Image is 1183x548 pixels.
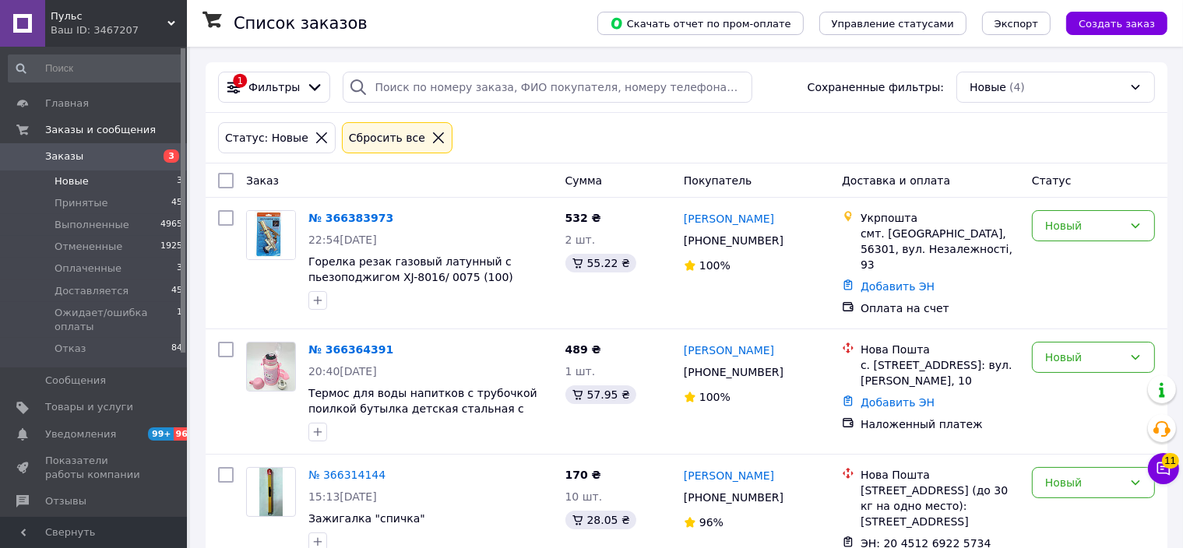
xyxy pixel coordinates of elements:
[45,454,144,482] span: Показатели работы компании
[55,306,177,334] span: Ожидает/ошибка оплаты
[982,12,1051,35] button: Экспорт
[861,342,1019,357] div: Нова Пошта
[308,490,377,503] span: 15:13[DATE]
[160,240,182,254] span: 1925
[51,23,187,37] div: Ваш ID: 3467207
[1051,16,1167,29] a: Создать заказ
[177,306,182,334] span: 1
[247,211,295,259] img: Фото товару
[171,284,182,298] span: 45
[343,72,752,103] input: Поиск по номеру заказа, ФИО покупателя, номеру телефона, Email, номеру накладной
[45,97,89,111] span: Главная
[819,12,966,35] button: Управление статусами
[171,342,182,356] span: 84
[861,396,935,409] a: Добавить ЭН
[699,391,731,403] span: 100%
[565,490,603,503] span: 10 шт.
[45,123,156,137] span: Заказы и сообщения
[861,210,1019,226] div: Укрпошта
[308,469,386,481] a: № 366314144
[970,79,1006,95] span: Новые
[160,218,182,232] span: 4965
[565,385,636,404] div: 57.95 ₴
[171,196,182,210] span: 45
[1066,12,1167,35] button: Создать заказ
[1079,18,1155,30] span: Создать заказ
[684,211,774,227] a: [PERSON_NAME]
[861,483,1019,529] div: [STREET_ADDRESS] (до 30 кг на одно место): [STREET_ADDRESS]
[45,374,106,388] span: Сообщения
[246,210,296,260] a: Фото товару
[55,196,108,210] span: Принятые
[861,300,1019,316] div: Оплата на счет
[308,343,393,356] a: № 366364391
[308,365,377,378] span: 20:40[DATE]
[8,54,184,83] input: Поиск
[164,149,179,163] span: 3
[565,174,603,187] span: Сумма
[45,149,83,163] span: Заказы
[699,516,724,529] span: 96%
[51,9,167,23] span: Пульс
[684,468,774,483] a: [PERSON_NAME]
[247,342,294,391] img: Фото товару
[681,361,787,383] div: [PHONE_NUMBER]
[842,174,950,187] span: Доставка и оплата
[995,18,1038,30] span: Экспорт
[234,14,368,33] h1: Список заказов
[1045,217,1123,234] div: Новый
[148,427,174,441] span: 99+
[832,18,954,30] span: Управление статусами
[246,342,296,392] a: Фото товару
[565,365,596,378] span: 1 шт.
[55,284,129,298] span: Доставляется
[861,416,1019,432] div: Наложенный платеж
[259,468,282,516] img: Фото товару
[45,494,86,508] span: Отзывы
[597,12,804,35] button: Скачать отчет по пром-оплате
[55,174,89,188] span: Новые
[684,342,774,358] a: [PERSON_NAME]
[308,387,537,430] a: Термос для воды напитков с трубочкой поилкой бутылка детская стальная с чехлом и датчиком индикат...
[55,240,122,254] span: Отмененные
[308,212,393,224] a: № 366383973
[684,174,752,187] span: Покупатель
[565,212,601,224] span: 532 ₴
[177,174,182,188] span: 3
[308,255,513,283] a: Горелка резак газовый латунный с пьезоподжигом XJ-8016/ 0075 (100)
[45,400,133,414] span: Товары и услуги
[308,234,377,246] span: 22:54[DATE]
[1045,349,1123,366] div: Новый
[174,427,192,441] span: 96
[308,512,425,525] a: Зажигалка "спичка"
[861,467,1019,483] div: Нова Пошта
[246,467,296,517] a: Фото товару
[861,280,935,293] a: Добавить ЭН
[565,469,601,481] span: 170 ₴
[565,254,636,272] div: 55.22 ₴
[55,262,121,276] span: Оплаченные
[1162,453,1179,469] span: 11
[681,230,787,251] div: [PHONE_NUMBER]
[565,343,601,356] span: 489 ₴
[45,427,116,441] span: Уведомления
[565,511,636,529] div: 28.05 ₴
[861,357,1019,388] div: с. [STREET_ADDRESS]: вул. [PERSON_NAME], 10
[699,259,731,272] span: 100%
[861,226,1019,272] div: смт. [GEOGRAPHIC_DATA], 56301, вул. Незалежності, 93
[1009,81,1025,93] span: (4)
[222,129,312,146] div: Статус: Новые
[346,129,428,146] div: Сбросить все
[681,487,787,508] div: [PHONE_NUMBER]
[565,234,596,246] span: 2 шт.
[1045,474,1123,491] div: Новый
[610,16,791,30] span: Скачать отчет по пром-оплате
[808,79,944,95] span: Сохраненные фильтры:
[55,342,86,356] span: Отказ
[246,174,279,187] span: Заказ
[1148,453,1179,484] button: Чат с покупателем11
[55,218,129,232] span: Выполненные
[1032,174,1072,187] span: Статус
